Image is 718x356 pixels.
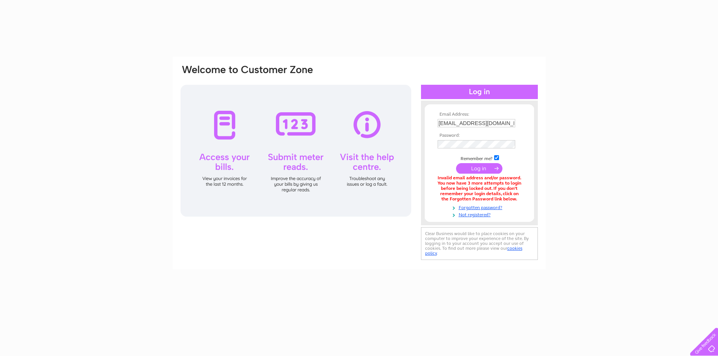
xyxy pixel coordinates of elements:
div: Clear Business would like to place cookies on your computer to improve your experience of the sit... [421,227,538,260]
input: Submit [456,163,502,174]
th: Email Address: [436,112,523,117]
td: Remember me? [436,154,523,162]
a: Not registered? [438,211,523,218]
a: Forgotten password? [438,203,523,211]
div: Invalid email address and/or password. You now have 3 more attempts to login before being locked ... [438,176,521,202]
a: cookies policy [425,246,522,256]
th: Password: [436,133,523,138]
